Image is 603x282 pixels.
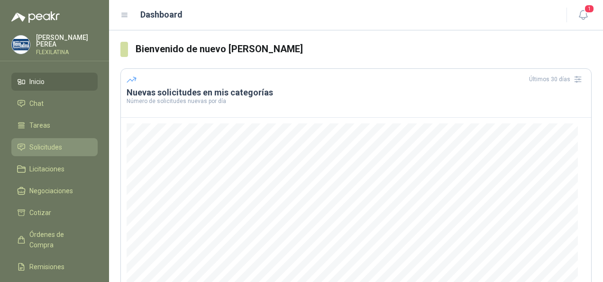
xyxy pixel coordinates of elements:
a: Remisiones [11,258,98,276]
span: Inicio [29,76,45,87]
a: Licitaciones [11,160,98,178]
span: Negociaciones [29,186,73,196]
p: [PERSON_NAME] PEREA [36,34,98,47]
span: Tareas [29,120,50,131]
a: Solicitudes [11,138,98,156]
span: Solicitudes [29,142,62,152]
img: Logo peakr [11,11,60,23]
button: 1 [575,7,592,24]
a: Chat [11,94,98,113]
span: Cotizar [29,207,51,218]
span: Órdenes de Compra [29,229,89,250]
h3: Nuevas solicitudes en mis categorías [127,87,585,98]
a: Cotizar [11,204,98,222]
a: Inicio [11,73,98,91]
a: Tareas [11,116,98,134]
h3: Bienvenido de nuevo [PERSON_NAME] [136,42,592,56]
span: Licitaciones [29,164,64,174]
div: Últimos 30 días [529,72,585,87]
a: Negociaciones [11,182,98,200]
p: Número de solicitudes nuevas por día [127,98,585,104]
span: Remisiones [29,262,64,272]
a: Órdenes de Compra [11,226,98,254]
h1: Dashboard [140,8,183,21]
img: Company Logo [12,36,30,54]
span: Chat [29,98,44,109]
span: 1 [584,4,594,13]
p: FLEXILATINA [36,49,98,55]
